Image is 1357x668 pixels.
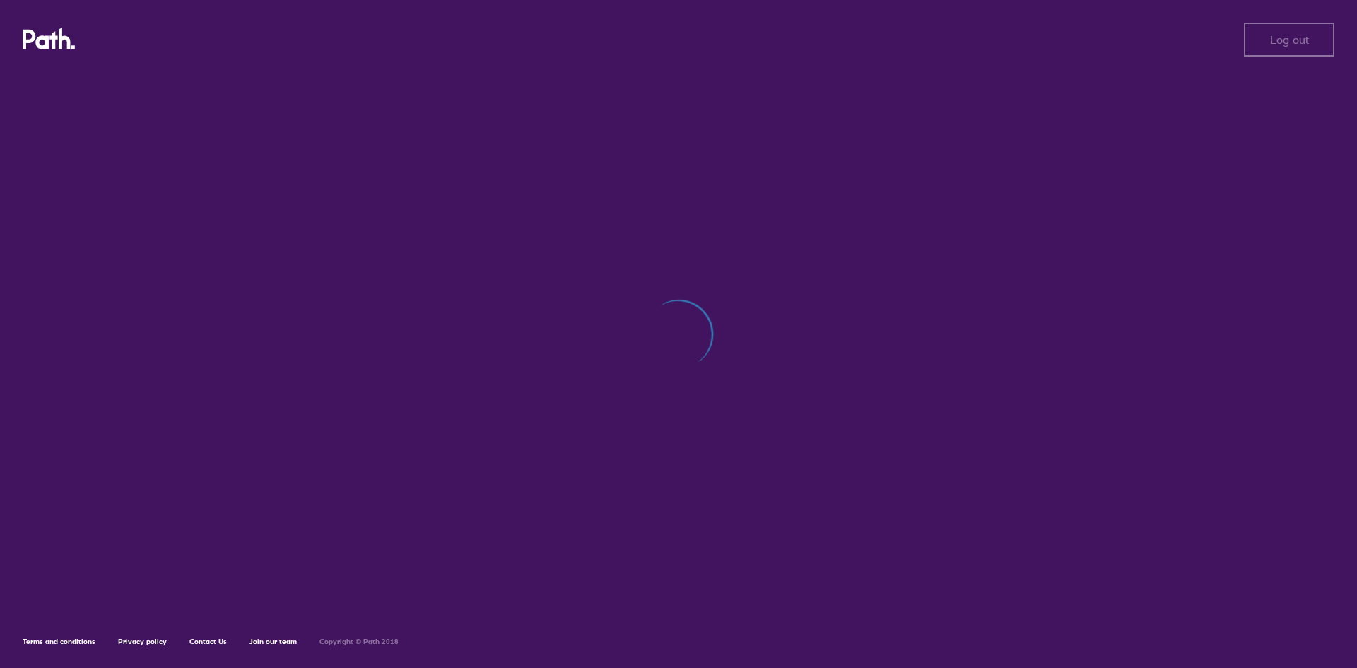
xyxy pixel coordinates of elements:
[249,637,297,646] a: Join our team
[1270,33,1309,46] span: Log out
[23,637,95,646] a: Terms and conditions
[189,637,227,646] a: Contact Us
[1244,23,1334,57] button: Log out
[118,637,167,646] a: Privacy policy
[319,638,399,646] h6: Copyright © Path 2018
